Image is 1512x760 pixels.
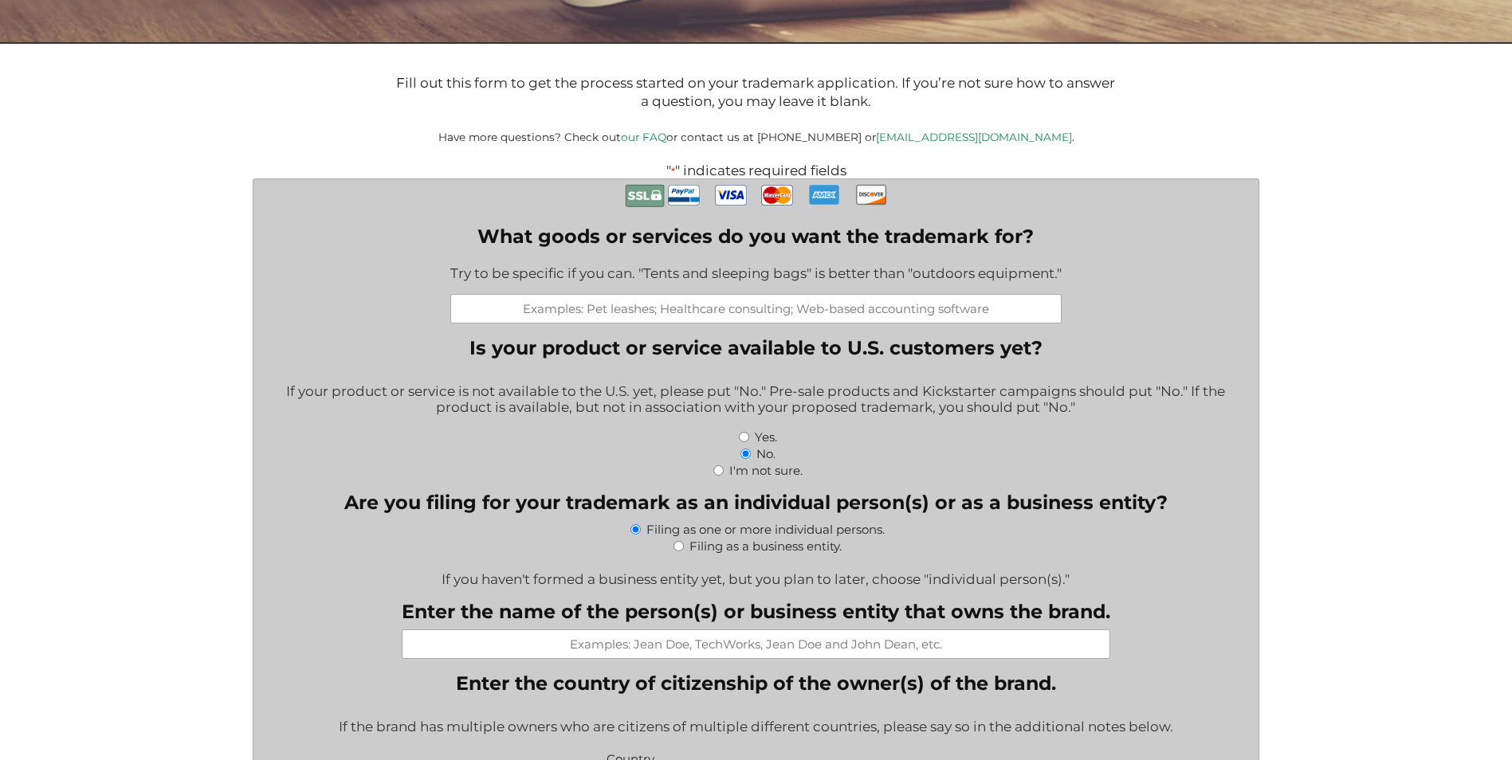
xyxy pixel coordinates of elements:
[729,463,803,478] label: I'm not sure.
[876,131,1072,143] a: [EMAIL_ADDRESS][DOMAIN_NAME]
[450,225,1062,248] label: What goods or services do you want the trademark for?
[808,179,840,210] img: AmEx
[450,255,1062,294] div: Try to be specific if you can. "Tents and sleeping bags" is better than "outdoors equipment."
[265,708,1247,747] div: If the brand has multiple owners who are citizens of multiple different countries, please say so ...
[756,446,776,461] label: No.
[761,179,793,211] img: MasterCard
[668,179,700,211] img: PayPal
[197,163,1316,178] p: " " indicates required fields
[265,561,1247,587] div: If you haven't formed a business entity yet, but you plan to later, choose "individual person(s)."
[344,491,1168,514] legend: Are you filing for your trademark as an individual person(s) or as a business entity?
[715,179,747,211] img: Visa
[393,74,1119,112] p: Fill out this form to get the process started on your trademark application. If you’re not sure h...
[621,131,666,143] a: our FAQ
[646,522,885,537] label: Filing as one or more individual persons.
[755,429,777,445] label: Yes.
[469,336,1043,359] legend: Is your product or service available to U.S. customers yet?
[456,672,1056,695] legend: Enter the country of citizenship of the owner(s) of the brand.
[625,179,665,212] img: Secure Payment with SSL
[689,539,842,554] label: Filing as a business entity.
[450,294,1062,323] input: Examples: Pet leashes; Healthcare consulting; Web-based accounting software
[402,600,1110,623] label: Enter the name of the person(s) or business entity that owns the brand.
[402,629,1110,659] input: Examples: Jean Doe, TechWorks, Jean Doe and John Dean, etc.
[265,373,1247,428] div: If your product or service is not available to the U.S. yet, please put "No." Pre-sale products a...
[438,131,1074,143] small: Have more questions? Check out or contact us at [PHONE_NUMBER] or .
[855,179,887,210] img: Discover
